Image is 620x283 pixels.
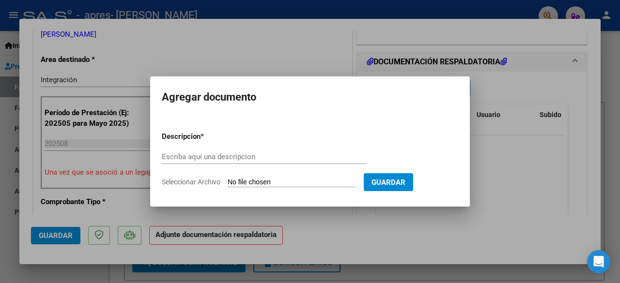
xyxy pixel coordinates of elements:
[587,250,610,273] div: Open Intercom Messenger
[162,178,220,186] span: Seleccionar Archivo
[162,131,251,142] p: Descripcion
[364,173,413,191] button: Guardar
[372,178,405,187] span: Guardar
[162,88,458,106] h2: Agregar documento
